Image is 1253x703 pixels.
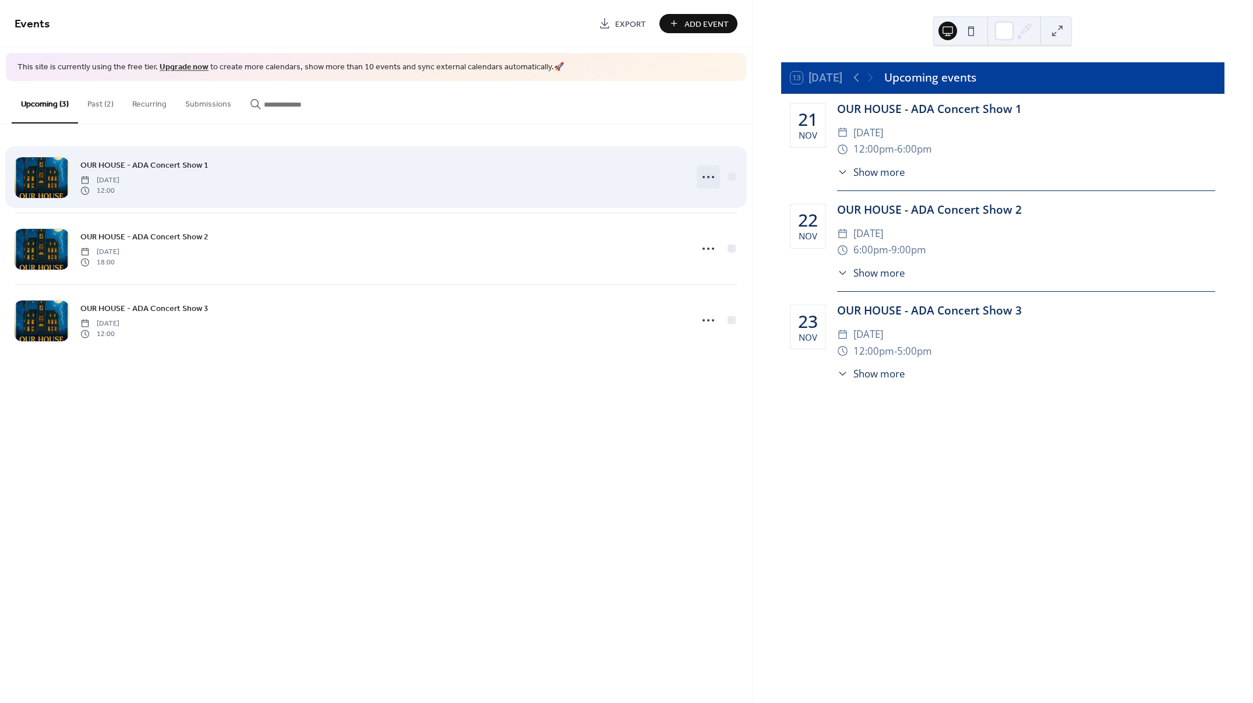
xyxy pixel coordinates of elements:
div: Nov [799,232,817,241]
span: This site is currently using the free tier. to create more calendars, show more than 10 events an... [17,62,564,73]
div: ​ [837,165,848,179]
button: ​Show more [837,266,905,280]
a: Upgrade now [160,59,209,75]
span: - [894,343,897,360]
div: Nov [799,131,817,140]
span: Events [15,13,50,36]
div: ​ [837,125,848,142]
button: Add Event [659,14,737,33]
span: OUR HOUSE - ADA Concert Show 2 [80,231,209,243]
div: OUR HOUSE - ADA Concert Show 3 [837,302,1215,319]
div: ​ [837,141,848,158]
div: Upcoming events [884,69,976,86]
div: ​ [837,366,848,381]
span: [DATE] [853,125,883,142]
span: - [894,141,897,158]
button: Upcoming (3) [12,81,78,123]
div: OUR HOUSE - ADA Concert Show 1 [837,101,1215,118]
button: ​Show more [837,165,905,179]
a: OUR HOUSE - ADA Concert Show 1 [80,158,209,172]
span: Show more [853,165,905,179]
span: 12:00 [80,329,119,340]
div: ​ [837,266,848,280]
div: ​ [837,326,848,343]
span: Show more [853,366,905,381]
div: ​ [837,343,848,360]
span: - [888,242,891,259]
span: 12:00 [80,186,119,196]
span: [DATE] [80,318,119,328]
div: ​ [837,225,848,242]
a: OUR HOUSE - ADA Concert Show 3 [80,302,209,315]
span: [DATE] [80,246,119,257]
div: Nov [799,333,817,342]
button: Submissions [176,81,241,122]
span: Add Event [684,18,729,30]
button: Past (2) [78,81,123,122]
div: 21 [798,111,818,128]
div: ​ [837,242,848,259]
div: 22 [798,211,818,229]
a: Export [590,14,655,33]
button: Recurring [123,81,176,122]
span: Show more [853,266,905,280]
span: Export [615,18,646,30]
span: 12:00pm [853,141,894,158]
span: OUR HOUSE - ADA Concert Show 1 [80,159,209,171]
span: 9:00pm [891,242,926,259]
span: 18:00 [80,257,119,268]
div: 23 [798,313,818,330]
span: [DATE] [853,326,883,343]
span: 6:00pm [853,242,888,259]
span: [DATE] [80,175,119,185]
button: ​Show more [837,366,905,381]
a: OUR HOUSE - ADA Concert Show 2 [80,230,209,243]
span: 5:00pm [897,343,932,360]
span: 12:00pm [853,343,894,360]
div: OUR HOUSE - ADA Concert Show 2 [837,202,1215,218]
span: 6:00pm [897,141,932,158]
span: [DATE] [853,225,883,242]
